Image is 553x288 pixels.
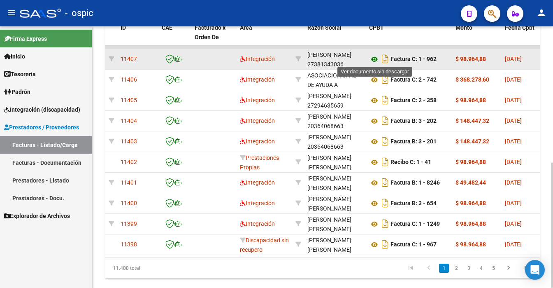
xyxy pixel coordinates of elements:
span: Integración [240,56,275,62]
span: CAE [162,24,172,31]
datatable-header-cell: ID [117,19,158,55]
strong: Recibo C: 1 - 41 [390,159,431,166]
span: Razón Social [307,24,342,31]
strong: Factura B: 3 - 202 [390,118,437,124]
span: Facturado x Orden De [195,24,225,40]
strong: $ 98.964,88 [455,200,486,206]
i: Descargar documento [380,135,390,148]
span: Inicio [4,52,25,61]
span: [DATE] [505,97,522,103]
li: page 4 [475,261,487,275]
a: 3 [464,264,474,273]
div: [PERSON_NAME] [307,50,351,60]
div: 27294635659 [307,91,362,109]
span: 11406 [121,76,137,83]
div: [PERSON_NAME] [PERSON_NAME] [307,153,362,172]
span: [DATE] [505,117,522,124]
div: [PERSON_NAME] [307,112,351,122]
i: Descargar documento [380,176,390,189]
div: [PERSON_NAME] [PERSON_NAME] [307,174,362,193]
span: [DATE] [505,241,522,248]
span: Integración [240,138,275,145]
span: Integración (discapacidad) [4,105,80,114]
strong: Factura C: 1 - 962 [390,56,437,63]
span: 11400 [121,200,137,206]
li: page 1 [438,261,450,275]
span: [DATE] [505,138,522,145]
a: 4 [476,264,486,273]
strong: $ 98.964,88 [455,241,486,248]
strong: $ 98.964,88 [455,56,486,62]
span: 11407 [121,56,137,62]
i: Descargar documento [380,114,390,127]
span: Integración [240,76,275,83]
span: Integración [240,97,275,103]
a: 5 [488,264,498,273]
span: 11403 [121,138,137,145]
strong: Factura C: 1 - 1249 [390,221,440,227]
span: 11398 [121,241,137,248]
strong: Factura C: 2 - 742 [390,77,437,83]
datatable-header-cell: Facturado x Orden De [191,19,237,55]
div: [PERSON_NAME] [307,133,351,142]
div: 27370482328 [307,215,362,232]
span: 11402 [121,159,137,165]
div: [PERSON_NAME] [PERSON_NAME] [307,236,362,255]
strong: $ 368.278,60 [455,76,489,83]
strong: $ 98.964,88 [455,159,486,165]
strong: Factura C: 1 - 967 [390,241,437,248]
span: [DATE] [505,56,522,62]
span: Fecha Cpbt [505,24,534,31]
div: 11.400 total [105,258,191,279]
datatable-header-cell: CAE [158,19,191,55]
span: 11405 [121,97,137,103]
i: Descargar documento [380,73,390,86]
div: ASOCIACION CIVIL DE AYUDA A DISCAPACITADOS [PERSON_NAME] [307,71,362,108]
li: page 5 [487,261,500,275]
i: Descargar documento [380,94,390,107]
span: 11399 [121,220,137,227]
span: [DATE] [505,159,522,165]
span: [DATE] [505,200,522,206]
a: go to previous page [421,264,437,273]
span: [DATE] [505,76,522,83]
span: Monto [455,24,472,31]
span: Padrón [4,87,30,96]
a: go to first page [403,264,418,273]
div: 20314327978 [307,174,362,191]
a: go to next page [501,264,516,273]
datatable-header-cell: Monto [452,19,502,55]
div: 30712108602 [307,71,362,88]
div: [PERSON_NAME] [307,91,351,101]
span: Explorador de Archivos [4,211,70,220]
span: [DATE] [505,220,522,227]
span: Prestadores / Proveedores [4,123,79,132]
mat-icon: person [537,8,546,18]
div: [PERSON_NAME] [PERSON_NAME] [307,194,362,213]
i: Descargar documento [380,217,390,230]
span: Integración [240,220,275,227]
div: Open Intercom Messenger [525,260,545,280]
a: go to last page [519,264,534,273]
strong: $ 98.964,88 [455,220,486,227]
i: Descargar documento [380,155,390,169]
span: Discapacidad sin recupero [240,237,289,253]
span: Integración [240,179,275,186]
span: Area [240,24,252,31]
datatable-header-cell: Area [237,19,292,55]
div: 27419060025 [307,153,362,171]
div: 20364068663 [307,133,362,150]
i: Descargar documento [380,197,390,210]
datatable-header-cell: CPBT [366,19,452,55]
div: [PERSON_NAME] [PERSON_NAME] [307,215,362,234]
strong: Factura C: 2 - 358 [390,97,437,104]
a: 2 [451,264,461,273]
span: 11404 [121,117,137,124]
i: Descargar documento [380,52,390,66]
strong: $ 148.447,32 [455,117,489,124]
span: [DATE] [505,179,522,186]
strong: Factura B: 1 - 8246 [390,180,440,186]
li: page 2 [450,261,462,275]
div: 27384505509 [307,236,362,253]
a: 1 [439,264,449,273]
